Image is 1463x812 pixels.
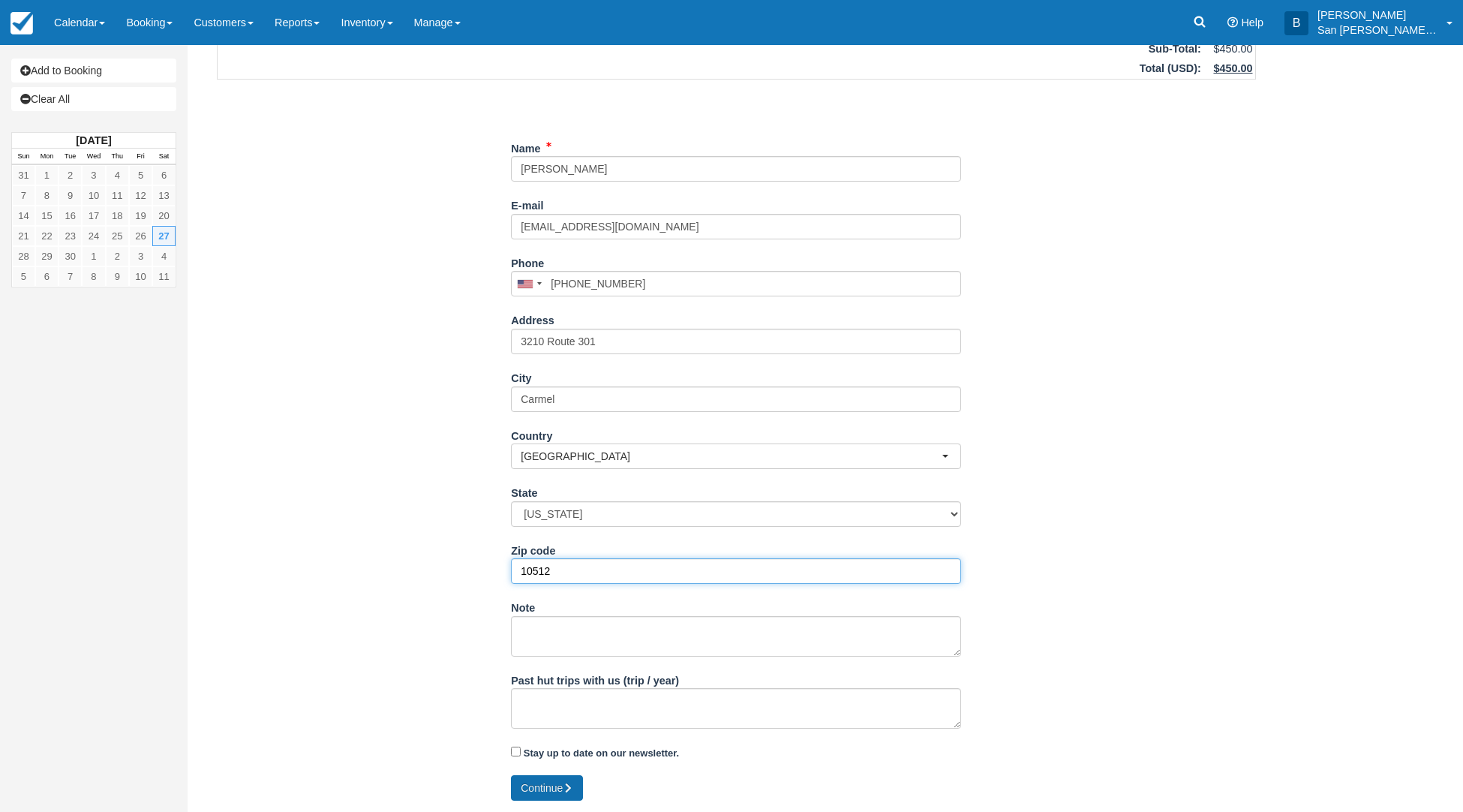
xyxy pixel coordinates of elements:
a: 9 [106,266,129,287]
a: 5 [129,165,152,185]
a: 31 [12,165,35,185]
div: B [1284,11,1308,35]
a: 27 [152,226,176,246]
a: 7 [59,266,82,287]
a: 11 [106,185,129,206]
a: 2 [106,246,129,266]
a: 6 [35,266,59,287]
strong: Total ( ): [1140,62,1201,74]
a: 30 [59,246,82,266]
th: Sun [12,149,35,165]
a: 13 [152,185,176,206]
a: 6 [152,165,176,185]
a: 3 [129,246,152,266]
button: Continue [511,775,583,801]
a: 2 [59,165,82,185]
a: 24 [82,226,105,246]
td: $450.00 [1203,38,1255,59]
a: 12 [129,185,152,206]
a: 20 [152,206,176,226]
a: 8 [82,266,105,287]
label: City [511,365,531,386]
a: 22 [35,226,59,246]
a: 8 [35,185,59,206]
span: [GEOGRAPHIC_DATA] [521,449,942,464]
a: 25 [106,226,129,246]
a: 28 [12,246,35,266]
a: 18 [106,206,129,226]
a: 21 [12,226,35,246]
a: 4 [152,246,176,266]
a: 15 [35,206,59,226]
a: 10 [82,185,105,206]
strong: Stay up to date on our newsletter. [524,747,679,759]
th: Sat [152,149,176,165]
label: E-mail [511,193,543,214]
label: Note [511,595,535,616]
span: Help [1241,17,1263,29]
label: Address [511,308,554,329]
a: Clear All [11,87,176,111]
button: [GEOGRAPHIC_DATA] [511,444,961,469]
a: 29 [35,246,59,266]
img: checkfront-main-nav-mini-logo.png [11,12,33,35]
th: Tue [59,149,82,165]
a: 16 [59,206,82,226]
a: 5 [12,266,35,287]
div: United States: +1 [512,272,546,296]
i: Help [1227,17,1238,28]
span: USD [1171,62,1194,74]
th: Fri [129,149,152,165]
a: 3 [82,165,105,185]
th: Mon [35,149,59,165]
label: Name [511,136,540,157]
a: 1 [82,246,105,266]
a: 1 [35,165,59,185]
a: 26 [129,226,152,246]
input: Stay up to date on our newsletter. [511,747,521,756]
label: State [511,480,537,501]
p: [PERSON_NAME] [1317,8,1437,23]
a: 11 [152,266,176,287]
u: $450.00 [1213,62,1252,74]
label: Zip code [511,538,555,559]
p: San [PERSON_NAME] Hut Systems [1317,23,1437,38]
strong: [DATE] [76,134,111,146]
a: 23 [59,226,82,246]
a: 10 [129,266,152,287]
label: Past hut trips with us (trip / year) [511,668,679,689]
a: 7 [12,185,35,206]
label: Country [511,423,552,444]
a: 17 [82,206,105,226]
th: Wed [82,149,105,165]
a: 14 [12,206,35,226]
a: 19 [129,206,152,226]
a: 4 [106,165,129,185]
label: Phone [511,251,544,272]
th: Thu [106,149,129,165]
a: 9 [59,185,82,206]
strong: Sub-Total: [1149,43,1201,55]
a: Add to Booking [11,59,176,83]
